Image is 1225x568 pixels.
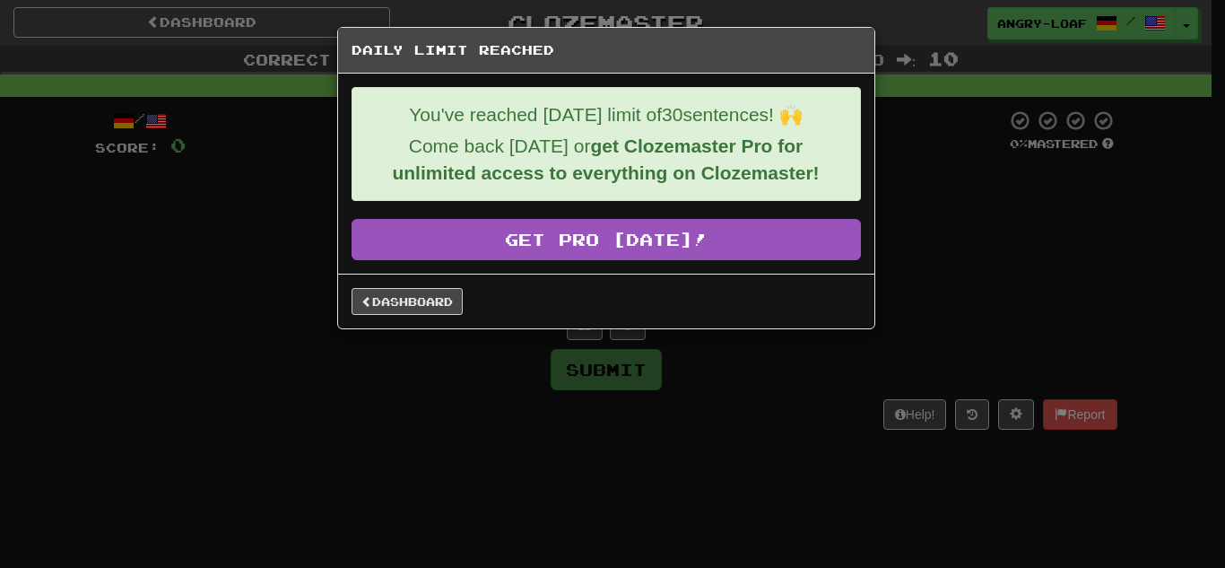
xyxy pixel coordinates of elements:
[366,101,847,128] p: You've reached [DATE] limit of 30 sentences! 🙌
[366,133,847,187] p: Come back [DATE] or
[392,135,819,183] strong: get Clozemaster Pro for unlimited access to everything on Clozemaster!
[352,288,463,315] a: Dashboard
[352,219,861,260] a: Get Pro [DATE]!
[352,41,861,59] h5: Daily Limit Reached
